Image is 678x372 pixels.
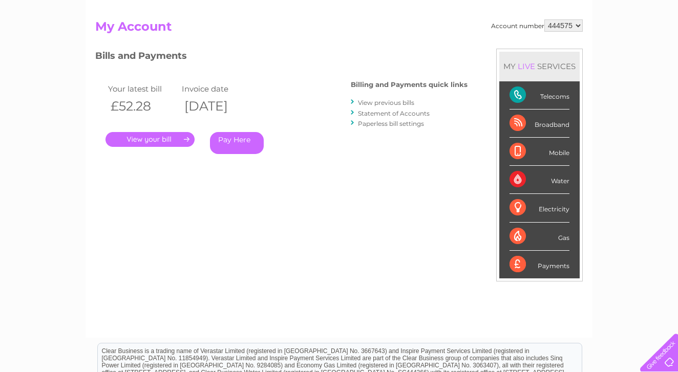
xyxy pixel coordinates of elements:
[98,6,582,50] div: Clear Business is a trading name of Verastar Limited (registered in [GEOGRAPHIC_DATA] No. 3667643...
[95,49,468,67] h3: Bills and Payments
[644,43,668,51] a: Log out
[358,120,424,127] a: Paperless bill settings
[105,96,179,117] th: £52.28
[485,5,556,18] a: 0333 014 3131
[358,110,430,117] a: Statement of Accounts
[510,223,569,251] div: Gas
[589,43,604,51] a: Blog
[491,19,583,32] div: Account number
[510,194,569,222] div: Electricity
[510,110,569,138] div: Broadband
[510,138,569,166] div: Mobile
[498,43,517,51] a: Water
[610,43,635,51] a: Contact
[499,52,580,81] div: MY SERVICES
[552,43,583,51] a: Telecoms
[523,43,546,51] a: Energy
[95,19,583,39] h2: My Account
[179,82,253,96] td: Invoice date
[510,251,569,278] div: Payments
[24,27,76,58] img: logo.png
[510,81,569,110] div: Telecoms
[105,132,195,147] a: .
[516,61,537,71] div: LIVE
[358,99,414,106] a: View previous bills
[105,82,179,96] td: Your latest bill
[510,166,569,194] div: Water
[210,132,264,154] a: Pay Here
[351,81,468,89] h4: Billing and Payments quick links
[179,96,253,117] th: [DATE]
